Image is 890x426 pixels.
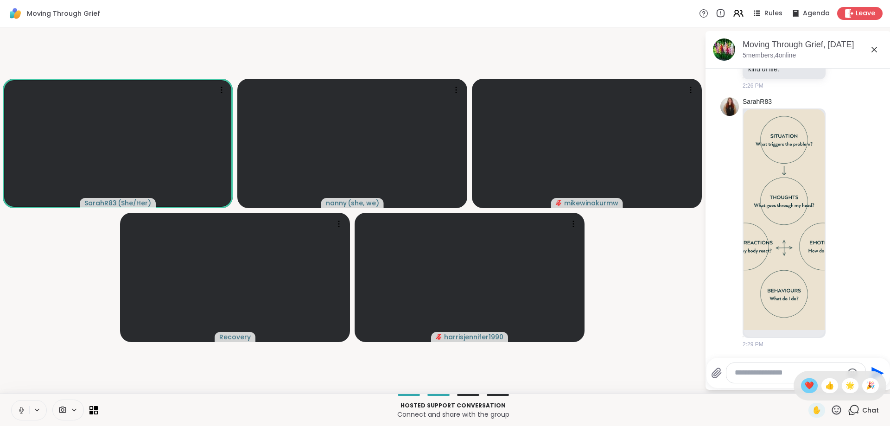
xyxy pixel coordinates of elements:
[436,334,442,340] span: audio-muted
[720,97,739,116] img: https://sharewell-space-live.sfo3.digitaloceanspaces.com/user-generated/ad949235-6f32-41e6-8b9f-9...
[743,82,763,90] span: 2:26 PM
[7,6,23,21] img: ShareWell Logomark
[118,198,151,208] span: ( She/Her )
[803,9,830,18] span: Agenda
[219,332,251,342] span: Recovery
[103,410,803,419] p: Connect and share with the group
[743,39,884,51] div: Moving Through Grief, [DATE]
[812,405,821,416] span: ✋
[713,38,735,61] img: Moving Through Grief, Sep 13
[103,401,803,410] p: Hosted support conversation
[326,198,347,208] span: nanny
[866,380,875,391] span: 🎉
[825,380,834,391] span: 👍
[27,9,100,18] span: Moving Through Grief
[444,332,503,342] span: harrisjennifer1990
[735,368,843,378] textarea: Type your message
[862,406,879,415] span: Chat
[743,340,763,349] span: 2:29 PM
[856,9,875,18] span: Leave
[805,380,814,391] span: ❤️
[348,198,379,208] span: ( she, we )
[744,109,825,330] img: CBT+five+aspects+of+our+life+experiences.png
[866,362,887,383] button: Send
[743,97,772,107] a: SarahR83
[556,200,562,206] span: audio-muted
[764,9,782,18] span: Rules
[847,368,858,379] button: Emoji picker
[743,51,796,60] p: 5 members, 4 online
[564,198,618,208] span: mikewinokurmw
[84,198,117,208] span: SarahR83
[845,380,855,391] span: 🌟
